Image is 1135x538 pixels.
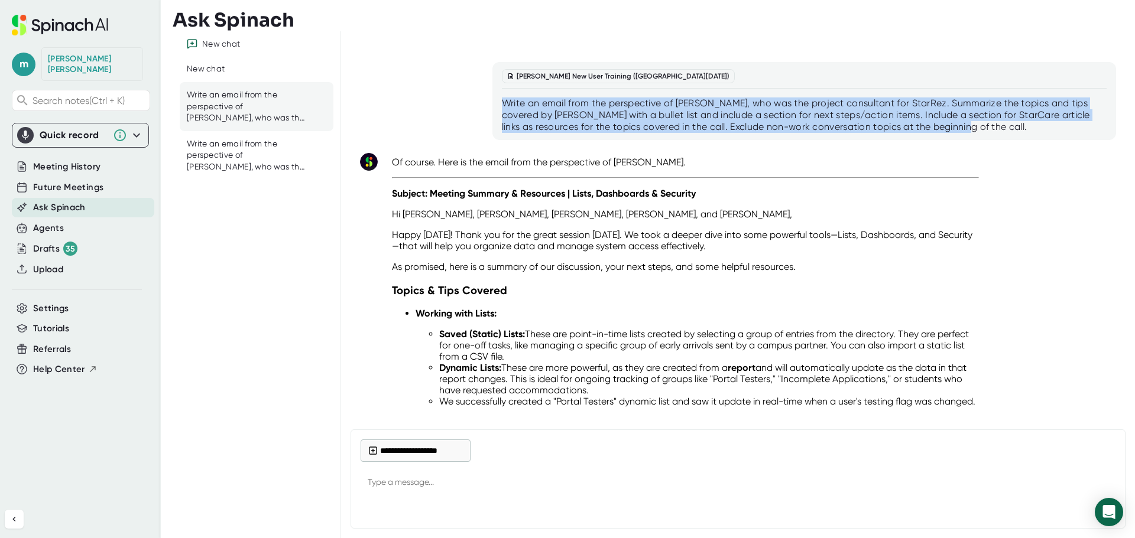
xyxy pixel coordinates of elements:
[392,261,979,272] p: As promised, here is a summary of our discussion, your next steps, and some helpful resources.
[439,328,979,362] li: These are point-in-time lists created by selecting a group of entries from the directory. They ar...
[33,343,71,356] button: Referrals
[63,242,77,256] div: 35
[33,160,100,174] button: Meeting History
[173,9,294,31] h3: Ask Spinach
[439,362,501,373] strong: Dynamic Lists:
[187,138,309,173] div: Write an email from the perspective of [PERSON_NAME], who was the trainer for [PERSON_NAME]. Summ...
[187,63,225,75] div: New chat
[392,229,979,252] p: Happy [DATE]! Thank you for the great session [DATE]. We took a deeper dive into some powerful to...
[48,54,137,74] div: Monica Engelstad
[392,156,979,168] p: Of course. Here is the email from the perspective of [PERSON_NAME].
[33,363,98,376] button: Help Center
[392,283,507,297] strong: Topics & Tips Covered
[202,39,240,50] div: New chat
[5,510,24,529] button: Collapse sidebar
[33,302,69,315] button: Settings
[502,97,1107,133] div: Write an email from the perspective of [PERSON_NAME], who was the project consultant for StarRez....
[33,242,77,256] button: Drafts 35
[439,396,979,407] li: We successfully created a "Portal Testers" dynamic list and saw it update in real-time when a use...
[33,263,63,276] button: Upload
[1094,497,1115,519] div: Send message
[416,308,497,319] strong: Working with Lists:
[33,95,147,106] span: Search notes (Ctrl + K)
[1095,498,1123,526] div: Open Intercom Messenger
[187,89,309,124] div: Write an email from the perspective of Monica, who was the project consultant for StarRez. Summar...
[33,221,64,235] button: Agents
[17,123,144,147] div: Quick record
[40,129,107,141] div: Quick record
[439,328,525,340] strong: Saved (Static) Lists:
[33,242,77,256] div: Drafts
[12,53,35,76] span: m
[392,188,696,199] strong: Subject: Meeting Summary & Resources | Lists, Dashboards & Security
[392,208,979,220] p: Hi [PERSON_NAME], [PERSON_NAME], [PERSON_NAME], [PERSON_NAME], and [PERSON_NAME],
[439,362,979,396] li: These are more powerful, as they are created from a and will automatically update as the data in ...
[502,69,735,83] div: [PERSON_NAME] New User Training ([GEOGRAPHIC_DATA][DATE])
[33,363,85,376] span: Help Center
[728,362,755,373] strong: report
[33,181,103,194] button: Future Meetings
[33,322,69,335] button: Tutorials
[33,201,86,214] button: Ask Spinach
